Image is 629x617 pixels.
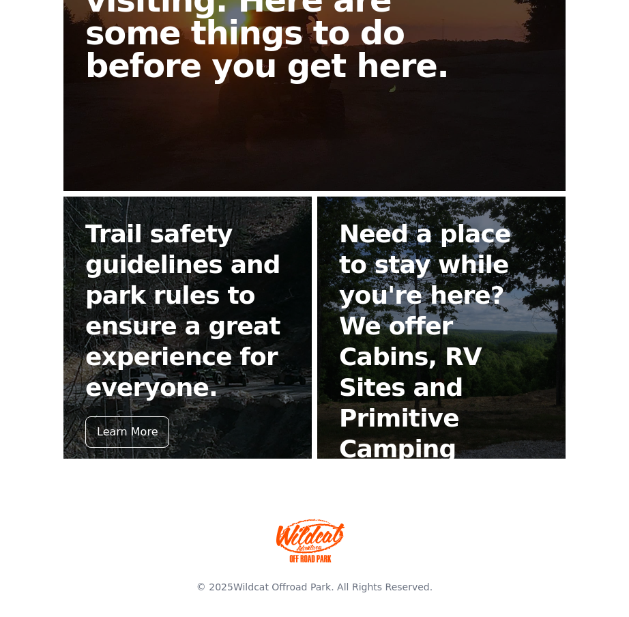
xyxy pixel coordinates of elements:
[233,582,331,592] a: Wildcat Offroad Park
[339,218,544,464] h2: Need a place to stay while you're here? We offer Cabins, RV Sites and Primitive Camping
[196,582,433,592] span: © 2025 . All Rights Reserved.
[276,519,345,562] img: Wildcat Offroad park
[85,218,290,403] h2: Trail safety guidelines and park rules to ensure a great experience for everyone.
[63,197,312,459] a: Trail safety guidelines and park rules to ensure a great experience for everyone. Learn More
[339,478,417,509] div: Book Now
[85,416,169,448] div: Learn More
[317,197,566,459] a: Need a place to stay while you're here? We offer Cabins, RV Sites and Primitive Camping Book Now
